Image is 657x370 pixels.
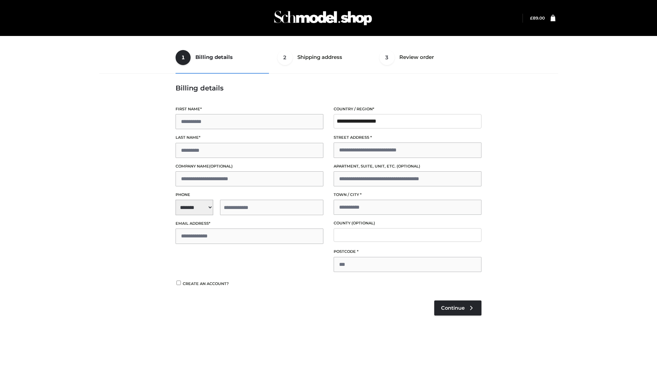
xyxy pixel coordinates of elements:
[334,163,481,170] label: Apartment, suite, unit, etc.
[176,106,323,112] label: First name
[334,248,481,255] label: Postcode
[530,15,533,21] span: £
[176,163,323,170] label: Company name
[183,281,229,286] span: Create an account?
[334,106,481,112] label: Country / Region
[176,192,323,198] label: Phone
[397,164,420,169] span: (optional)
[176,134,323,141] label: Last name
[176,281,182,285] input: Create an account?
[272,4,374,32] img: Schmodel Admin 964
[209,164,233,169] span: (optional)
[176,220,323,227] label: Email address
[530,15,545,21] bdi: 89.00
[334,192,481,198] label: Town / City
[434,300,481,316] a: Continue
[334,134,481,141] label: Street address
[176,84,481,92] h3: Billing details
[530,15,545,21] a: £89.00
[441,305,465,311] span: Continue
[334,220,481,226] label: County
[351,221,375,225] span: (optional)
